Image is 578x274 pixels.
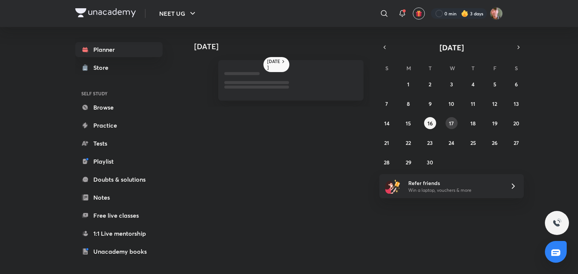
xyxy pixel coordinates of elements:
abbr: September 18, 2025 [470,120,476,127]
button: September 25, 2025 [467,137,479,149]
abbr: September 17, 2025 [449,120,454,127]
img: streak [461,10,468,17]
button: September 2, 2025 [424,78,436,90]
abbr: September 14, 2025 [384,120,389,127]
button: September 21, 2025 [381,137,393,149]
a: Playlist [75,154,163,169]
abbr: September 12, 2025 [492,100,497,107]
img: referral [385,179,400,194]
abbr: September 9, 2025 [429,100,432,107]
abbr: September 23, 2025 [427,139,433,146]
button: September 11, 2025 [467,98,479,110]
abbr: September 1, 2025 [407,81,409,88]
abbr: September 3, 2025 [450,81,453,88]
abbr: September 15, 2025 [406,120,411,127]
abbr: September 28, 2025 [384,159,389,166]
h4: [DATE] [194,42,371,51]
a: Practice [75,118,163,133]
button: September 28, 2025 [381,156,393,168]
abbr: September 26, 2025 [492,139,497,146]
abbr: Saturday [515,65,518,72]
abbr: Wednesday [450,65,455,72]
button: September 4, 2025 [467,78,479,90]
div: Store [93,63,113,72]
a: Planner [75,42,163,57]
button: September 3, 2025 [446,78,458,90]
img: Ravii [490,7,503,20]
abbr: September 30, 2025 [427,159,433,166]
abbr: Sunday [385,65,388,72]
button: [DATE] [390,42,513,53]
abbr: September 25, 2025 [470,139,476,146]
button: September 12, 2025 [489,98,501,110]
button: September 13, 2025 [510,98,522,110]
button: September 7, 2025 [381,98,393,110]
img: Company Logo [75,8,136,17]
button: avatar [413,8,425,20]
h6: [DATE] [267,59,280,71]
a: Notes [75,190,163,205]
button: September 14, 2025 [381,117,393,129]
button: September 10, 2025 [446,98,458,110]
a: Browse [75,100,163,115]
h6: Refer friends [408,179,501,187]
a: 1:1 Live mentorship [75,226,163,241]
p: Win a laptop, vouchers & more [408,187,501,194]
a: Unacademy books [75,244,163,259]
abbr: September 2, 2025 [429,81,431,88]
button: September 6, 2025 [510,78,522,90]
button: September 29, 2025 [402,156,414,168]
a: Doubts & solutions [75,172,163,187]
span: [DATE] [440,42,464,53]
button: September 27, 2025 [510,137,522,149]
button: September 30, 2025 [424,156,436,168]
abbr: September 29, 2025 [406,159,411,166]
button: September 17, 2025 [446,117,458,129]
abbr: September 20, 2025 [513,120,519,127]
abbr: Friday [493,65,496,72]
abbr: September 10, 2025 [449,100,454,107]
button: September 9, 2025 [424,98,436,110]
a: Tests [75,136,163,151]
button: September 16, 2025 [424,117,436,129]
button: September 18, 2025 [467,117,479,129]
button: September 19, 2025 [489,117,501,129]
button: September 23, 2025 [424,137,436,149]
abbr: September 24, 2025 [449,139,454,146]
abbr: September 5, 2025 [493,81,496,88]
button: September 15, 2025 [402,117,414,129]
a: Company Logo [75,8,136,19]
abbr: September 27, 2025 [514,139,519,146]
abbr: September 6, 2025 [515,81,518,88]
h6: SELF STUDY [75,87,163,100]
img: avatar [415,10,422,17]
abbr: Tuesday [429,65,432,72]
button: September 24, 2025 [446,137,458,149]
button: September 8, 2025 [402,98,414,110]
button: September 1, 2025 [402,78,414,90]
button: September 26, 2025 [489,137,501,149]
a: Store [75,60,163,75]
abbr: September 11, 2025 [471,100,475,107]
img: ttu [552,218,561,227]
abbr: September 16, 2025 [427,120,433,127]
abbr: September 4, 2025 [472,81,475,88]
abbr: Thursday [472,65,475,72]
abbr: September 8, 2025 [407,100,410,107]
a: Free live classes [75,208,163,223]
button: September 5, 2025 [489,78,501,90]
abbr: September 22, 2025 [406,139,411,146]
button: NEET UG [155,6,202,21]
abbr: September 19, 2025 [492,120,497,127]
abbr: September 7, 2025 [385,100,388,107]
abbr: September 13, 2025 [514,100,519,107]
abbr: Monday [406,65,411,72]
abbr: September 21, 2025 [384,139,389,146]
button: September 22, 2025 [402,137,414,149]
button: September 20, 2025 [510,117,522,129]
